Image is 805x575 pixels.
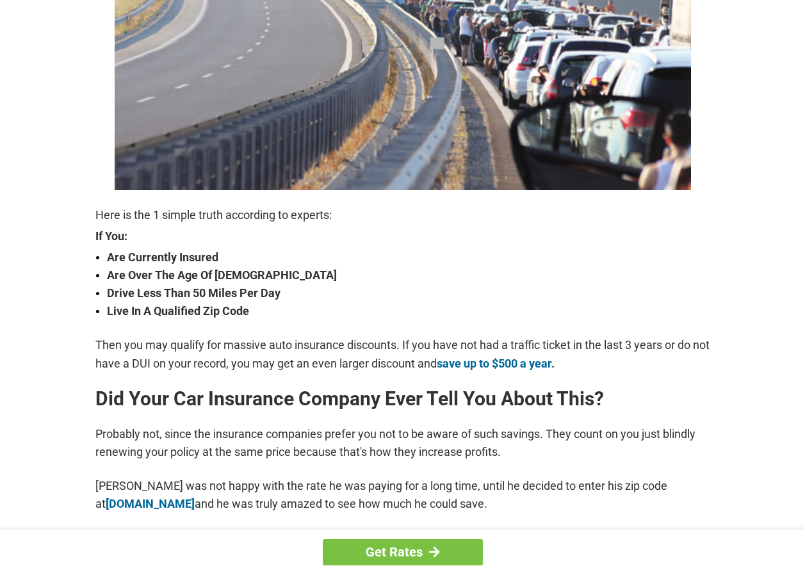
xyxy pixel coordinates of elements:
h2: Did Your Car Insurance Company Ever Tell You About This? [95,389,710,409]
strong: Drive Less Than 50 Miles Per Day [107,284,710,302]
p: Then you may qualify for massive auto insurance discounts. If you have not had a traffic ticket i... [95,336,710,372]
p: Here is the 1 simple truth according to experts: [95,206,710,224]
a: save up to $500 a year. [437,357,555,370]
strong: Are Currently Insured [107,248,710,266]
strong: If You: [95,231,710,242]
p: Probably not, since the insurance companies prefer you not to be aware of such savings. They coun... [95,425,710,461]
strong: Live In A Qualified Zip Code [107,302,710,320]
p: [PERSON_NAME] was not happy with the rate he was paying for a long time, until he decided to ente... [95,477,710,513]
a: [DOMAIN_NAME] [106,497,195,510]
strong: Are Over The Age Of [DEMOGRAPHIC_DATA] [107,266,710,284]
a: Get Rates [323,539,483,565]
